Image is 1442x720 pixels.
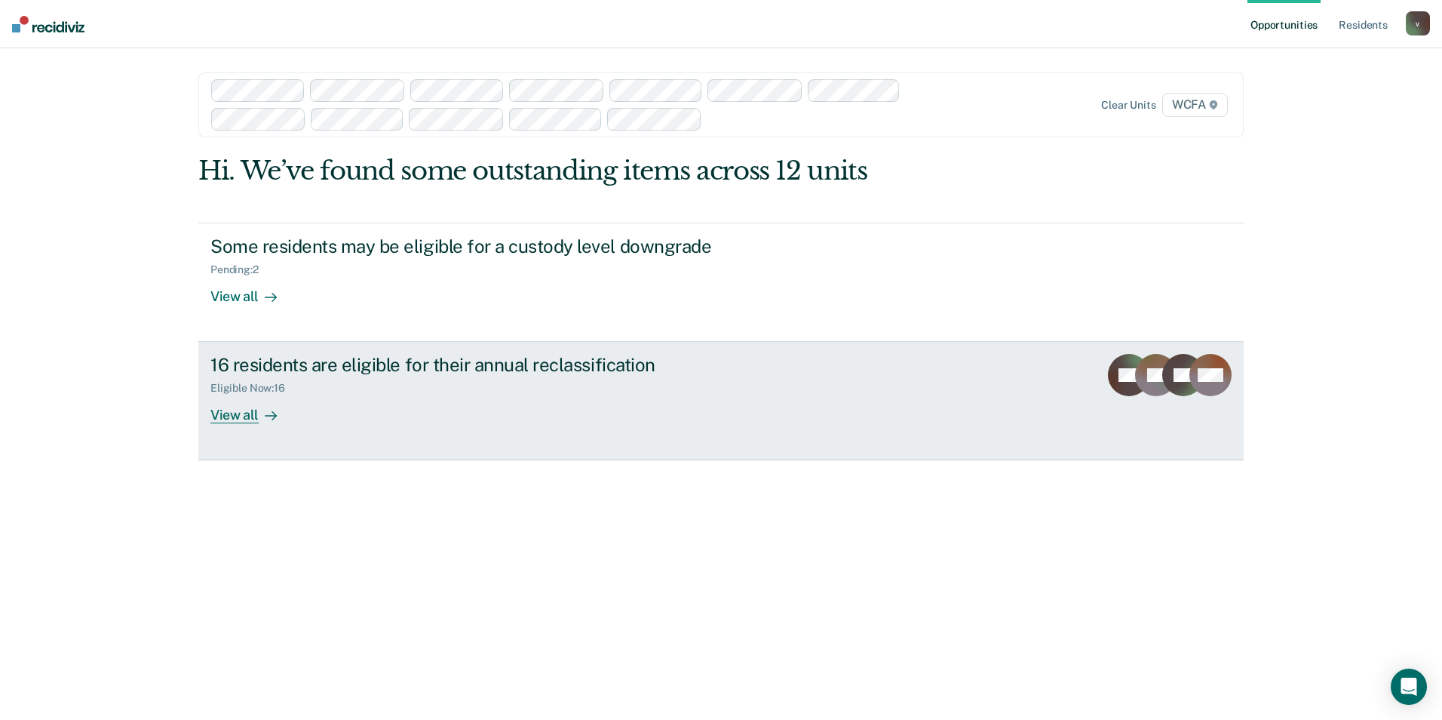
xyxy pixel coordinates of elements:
div: Hi. We’ve found some outstanding items across 12 units [198,155,1035,186]
div: Eligible Now : 16 [210,382,297,395]
a: Some residents may be eligible for a custody level downgradePending:2View all [198,223,1244,342]
div: Open Intercom Messenger [1391,669,1427,705]
span: WCFA [1162,93,1228,117]
a: 16 residents are eligible for their annual reclassificationEligible Now:16View all [198,342,1244,460]
div: Pending : 2 [210,263,271,276]
div: Some residents may be eligible for a custody level downgrade [210,235,740,257]
div: Clear units [1101,99,1156,112]
img: Recidiviz [12,16,84,32]
div: 16 residents are eligible for their annual reclassification [210,354,740,376]
button: v [1406,11,1430,35]
div: View all [210,395,295,424]
div: View all [210,275,295,305]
